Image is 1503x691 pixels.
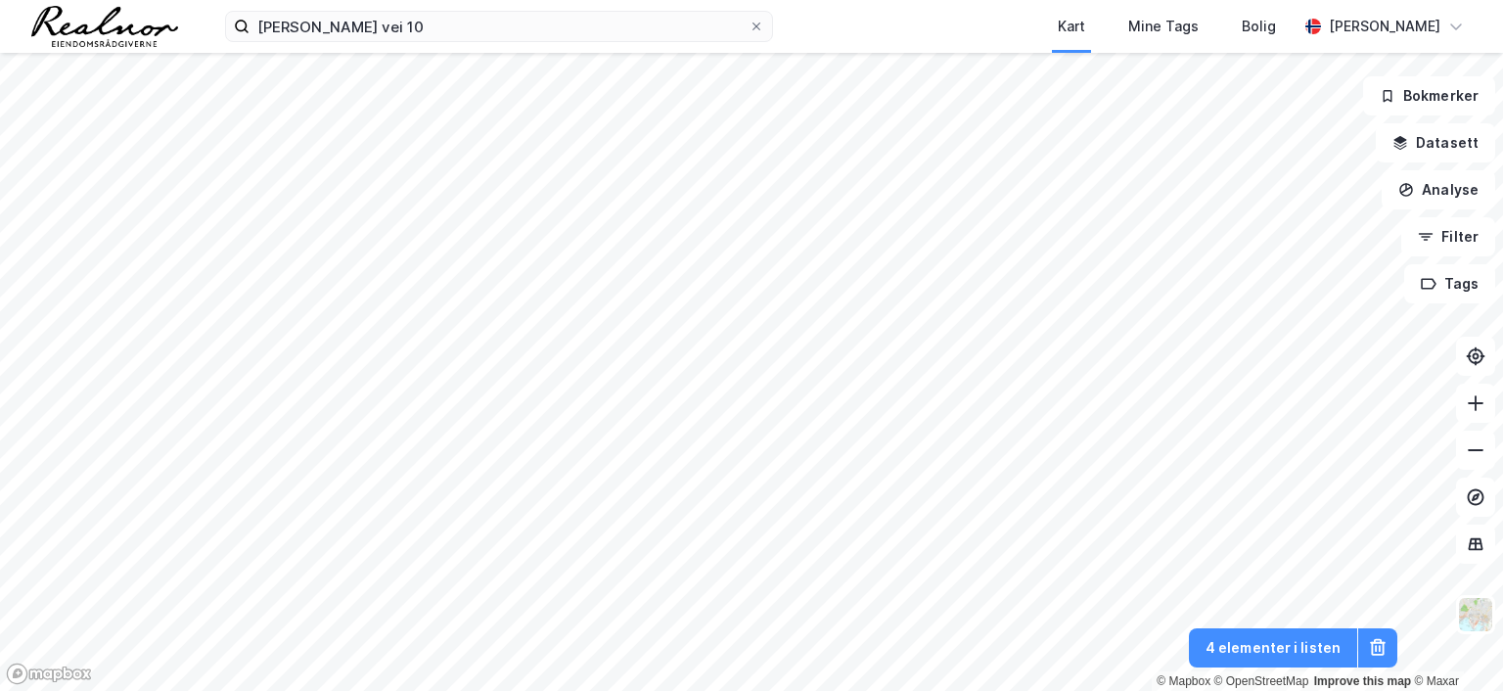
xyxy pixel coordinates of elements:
[1363,76,1495,115] button: Bokmerker
[1457,596,1494,633] img: Z
[250,12,749,41] input: Søk på adresse, matrikkel, gårdeiere, leietakere eller personer
[1242,15,1276,38] div: Bolig
[1128,15,1199,38] div: Mine Tags
[1058,15,1085,38] div: Kart
[1314,674,1411,688] a: Improve this map
[6,663,92,685] a: Mapbox homepage
[1329,15,1440,38] div: [PERSON_NAME]
[1189,628,1357,668] button: 4 elementer i listen
[1405,597,1503,691] div: Kontrollprogram for chat
[1382,170,1495,209] button: Analyse
[1157,674,1210,688] a: Mapbox
[1401,217,1495,256] button: Filter
[31,6,178,47] img: realnor-logo.934646d98de889bb5806.png
[1214,674,1309,688] a: OpenStreetMap
[1404,264,1495,303] button: Tags
[1376,123,1495,162] button: Datasett
[1405,597,1503,691] iframe: Chat Widget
